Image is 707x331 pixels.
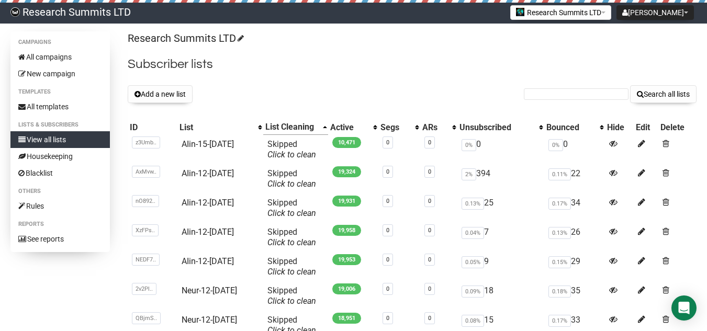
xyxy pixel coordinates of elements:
[544,193,605,223] td: 34
[332,166,361,177] span: 19,324
[132,136,160,149] span: z3Umb..
[10,198,110,214] a: Rules
[386,198,389,204] a: 0
[422,122,447,133] div: ARs
[634,120,658,135] th: Edit: No sort applied, sorting is disabled
[265,122,318,132] div: List Cleaning
[459,122,533,133] div: Unsubscribed
[462,168,476,180] span: 2%
[128,55,697,74] h2: Subscriber lists
[10,231,110,247] a: See reports
[428,168,431,175] a: 0
[267,208,316,218] a: Click to clean
[605,120,634,135] th: Hide: No sort applied, sorting is disabled
[332,283,361,294] span: 19,006
[386,256,389,263] a: 0
[10,165,110,181] a: Blacklist
[420,120,457,135] th: ARs: No sort applied, activate to apply an ascending sort
[457,223,544,252] td: 7
[428,198,431,204] a: 0
[267,198,316,218] span: Skipped
[462,256,484,268] span: 0.05%
[544,252,605,281] td: 29
[544,120,605,135] th: Bounced: No sort applied, activate to apply an ascending sort
[544,164,605,193] td: 22
[428,256,431,263] a: 0
[10,98,110,115] a: All templates
[130,122,175,133] div: ID
[457,164,544,193] td: 394
[462,286,484,298] span: 0.09%
[267,150,316,159] a: Click to clean
[378,120,421,135] th: Segs: No sort applied, activate to apply an ascending sort
[428,139,431,146] a: 0
[330,122,367,133] div: Active
[630,85,697,103] button: Search all lists
[182,139,234,149] a: AIin-15-[DATE]
[132,254,160,266] span: NEDF7..
[128,85,193,103] button: Add a new list
[182,315,237,325] a: Neur-12-[DATE]
[177,120,263,135] th: List: No sort applied, activate to apply an ascending sort
[332,313,361,324] span: 18,951
[267,227,316,247] span: Skipped
[10,148,110,165] a: Housekeeping
[548,227,571,239] span: 0.13%
[182,256,234,266] a: AIin-12-[DATE]
[182,286,237,295] a: Neur-12-[DATE]
[548,286,571,298] span: 0.18%
[182,227,234,237] a: AIin-12-[DATE]
[658,120,697,135] th: Delete: No sort applied, sorting is disabled
[386,286,389,292] a: 0
[428,227,431,234] a: 0
[132,224,159,236] span: XzFPs..
[332,254,361,265] span: 19,953
[10,86,110,98] li: Templates
[548,256,571,268] span: 0.15%
[660,122,694,133] div: Delete
[544,135,605,165] td: 0
[132,166,160,178] span: AxMvw..
[457,135,544,165] td: 0
[10,185,110,198] li: Others
[182,198,234,208] a: AIin-12-[DATE]
[332,225,361,236] span: 19,958
[462,198,484,210] span: 0.13%
[380,122,410,133] div: Segs
[132,195,159,207] span: nO892..
[182,168,234,178] a: AIin-12-[DATE]
[267,267,316,277] a: Click to clean
[462,227,484,239] span: 0.04%
[548,315,571,327] span: 0.17%
[10,131,110,148] a: View all lists
[10,49,110,65] a: All campaigns
[616,5,694,20] button: [PERSON_NAME]
[10,119,110,131] li: Lists & subscribers
[457,193,544,223] td: 25
[548,139,563,151] span: 0%
[10,218,110,231] li: Reports
[267,168,316,189] span: Skipped
[267,139,316,159] span: Skipped
[636,122,656,133] div: Edit
[132,283,156,295] span: 2v2Pl..
[267,286,316,306] span: Skipped
[132,312,161,324] span: QBjmS..
[548,168,571,180] span: 0.11%
[332,196,361,207] span: 19,931
[332,137,361,148] span: 10,471
[267,237,316,247] a: Click to clean
[671,295,697,321] div: Open Intercom Messenger
[386,227,389,234] a: 0
[457,252,544,281] td: 9
[263,120,328,135] th: List Cleaning: Ascending sort applied, activate to apply a descending sort
[462,139,476,151] span: 0%
[386,168,389,175] a: 0
[544,223,605,252] td: 26
[544,281,605,311] td: 35
[428,286,431,292] a: 0
[607,122,632,133] div: Hide
[128,32,242,44] a: Research Summits LTD
[457,120,544,135] th: Unsubscribed: No sort applied, activate to apply an ascending sort
[386,139,389,146] a: 0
